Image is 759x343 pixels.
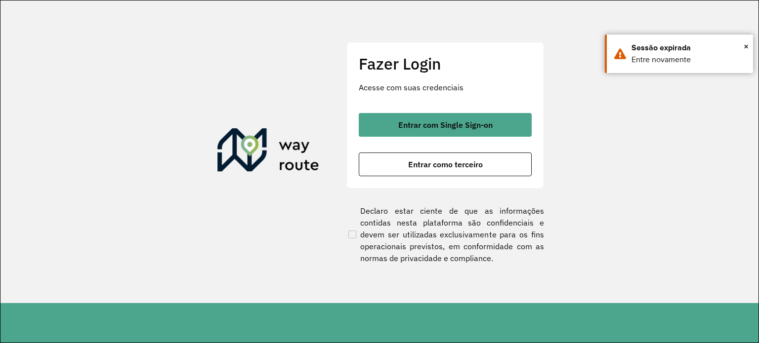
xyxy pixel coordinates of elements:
div: Sessão expirada [632,42,746,54]
span: Entrar com Single Sign-on [398,121,493,129]
p: Acesse com suas credenciais [359,81,532,93]
button: button [359,152,532,176]
button: Close [744,39,749,54]
button: button [359,113,532,137]
img: Roteirizador AmbevTech [217,128,319,176]
div: Entre novamente [632,54,746,66]
h2: Fazer Login [359,54,532,73]
span: Entrar como terceiro [408,160,483,168]
label: Declaro estar ciente de que as informações contidas nesta plataforma são confidenciais e devem se... [346,205,544,264]
span: × [744,39,749,54]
